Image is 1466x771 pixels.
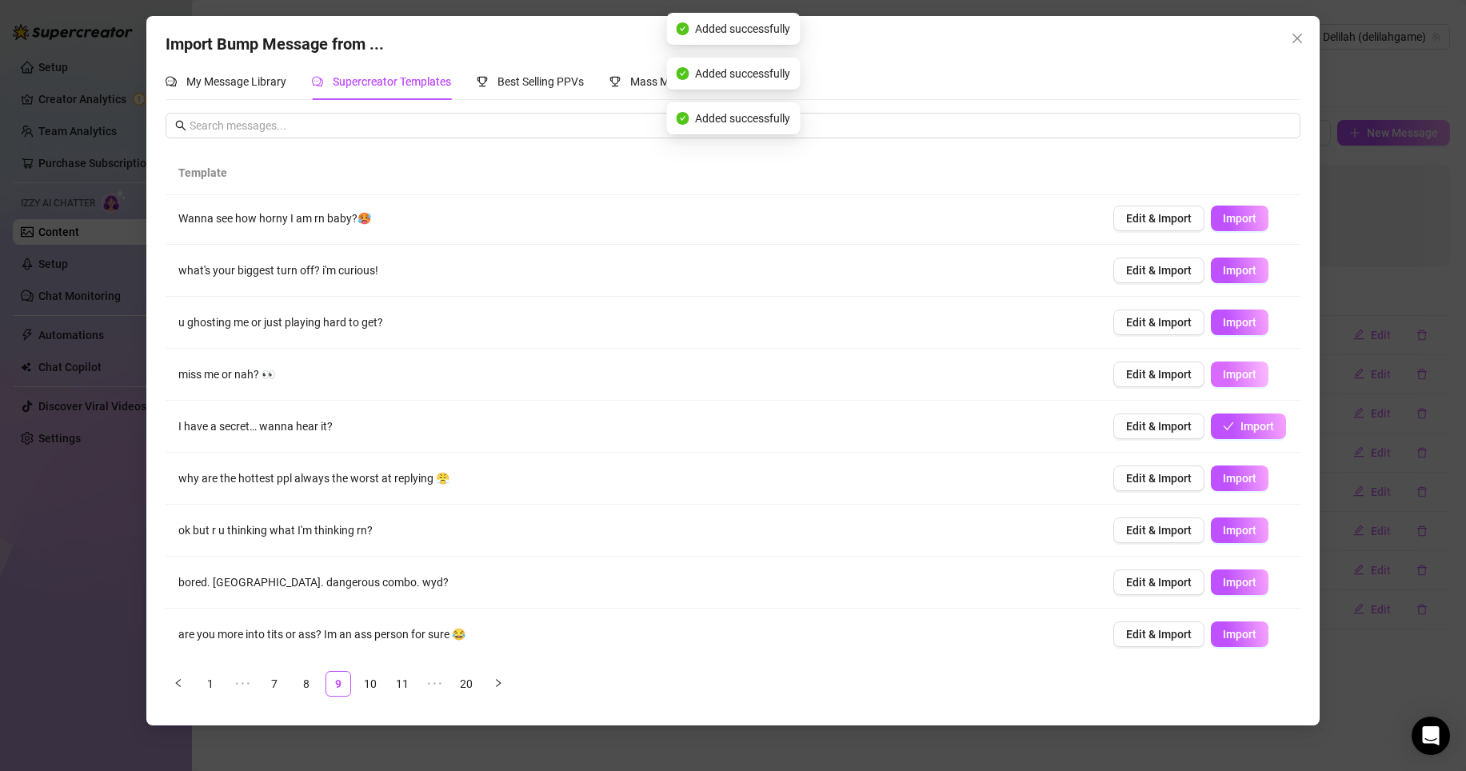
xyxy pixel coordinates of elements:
button: Close [1284,26,1310,51]
button: Import [1211,258,1268,283]
span: My Message Library [186,75,286,88]
a: 9 [326,672,350,696]
button: Import [1211,569,1268,595]
li: 20 [453,671,479,697]
span: trophy [609,76,621,87]
li: 7 [262,671,287,697]
td: bored. [GEOGRAPHIC_DATA]. dangerous combo. wyd? [166,557,1100,609]
li: 10 [358,671,383,697]
span: Edit & Import [1126,472,1192,485]
span: Edit & Import [1126,420,1192,433]
button: Edit & Import [1113,310,1204,335]
li: Next 5 Pages [421,671,447,697]
li: Previous 5 Pages [230,671,255,697]
button: Edit & Import [1113,362,1204,387]
span: Edit & Import [1126,212,1192,225]
span: Import [1223,368,1256,381]
span: Best Selling PPVs [497,75,584,88]
div: Open Intercom Messenger [1412,717,1450,755]
li: Next Page [485,671,511,697]
span: Added successfully [695,14,790,31]
td: u ghosting me or just playing hard to get? [166,297,1100,349]
span: trophy [477,76,488,87]
span: Supercreator Templates [333,75,451,88]
span: Close [1284,32,1310,45]
button: Edit & Import [1113,206,1204,231]
td: ok but r u thinking what I'm thinking rn? [166,505,1100,557]
span: Import [1240,420,1274,433]
button: left [166,671,191,697]
button: Import [1211,362,1268,387]
span: comment [166,76,177,87]
th: Template [166,151,1088,195]
button: Edit & Import [1113,569,1204,595]
span: Import Bump Message from ... [166,34,384,54]
span: Edit & Import [1126,316,1192,329]
a: 8 [294,672,318,696]
span: Edit & Import [1126,368,1192,381]
button: Import [1211,413,1286,439]
span: Import [1223,316,1256,329]
td: are you more into tits or ass? Im an ass person for sure 😂 [166,609,1100,661]
span: check-circle [676,16,689,29]
span: Import [1223,264,1256,277]
button: Edit & Import [1113,517,1204,543]
span: ••• [421,671,447,697]
span: Import [1223,472,1256,485]
li: 1 [198,671,223,697]
li: 9 [326,671,351,697]
button: Import [1211,310,1268,335]
span: Edit & Import [1126,524,1192,537]
li: 11 [389,671,415,697]
td: I have a secret… wanna hear it? [166,401,1100,453]
span: Import [1223,576,1256,589]
span: close [1291,32,1304,45]
span: Import [1223,628,1256,641]
a: 10 [358,672,382,696]
span: Import [1223,524,1256,537]
li: Previous Page [166,671,191,697]
span: comment [312,76,323,87]
button: Import [1211,517,1268,543]
span: ••• [230,671,255,697]
button: Edit & Import [1113,413,1204,439]
span: Edit & Import [1126,264,1192,277]
input: Search messages... [190,117,1290,134]
span: Added successfully [695,110,790,127]
td: Wanna see how horny I am rn baby?🥵 [166,193,1100,245]
span: Added successfully [695,65,790,82]
span: check-circle [676,67,689,80]
button: right [485,671,511,697]
span: Edit & Import [1126,576,1192,589]
button: Import [1211,206,1268,231]
span: Import [1223,212,1256,225]
a: 11 [390,672,414,696]
li: 8 [294,671,319,697]
button: Edit & Import [1113,465,1204,491]
span: Mass Messages [630,75,710,88]
span: search [175,120,186,131]
span: right [493,678,503,688]
button: Edit & Import [1113,621,1204,647]
span: left [174,678,183,688]
td: miss me or nah? 👀 [166,349,1100,401]
button: Import [1211,465,1268,491]
a: 20 [454,672,478,696]
button: Import [1211,621,1268,647]
td: what's your biggest turn off? i'm curious! [166,245,1100,297]
span: Edit & Import [1126,628,1192,641]
button: Edit & Import [1113,258,1204,283]
span: check [1223,421,1234,432]
span: check-circle [676,112,689,125]
td: why are the hottest ppl always the worst at replying 😤 [166,453,1100,505]
a: 7 [262,672,286,696]
a: 1 [198,672,222,696]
